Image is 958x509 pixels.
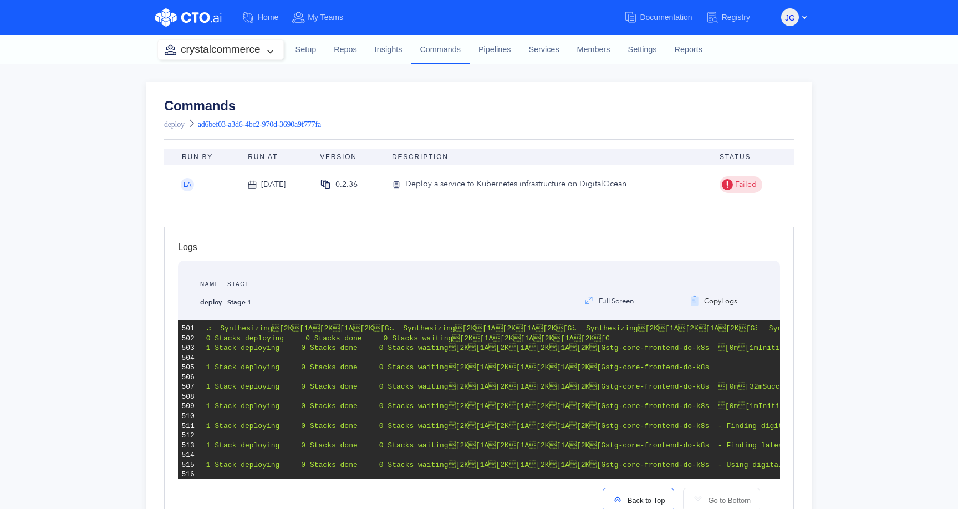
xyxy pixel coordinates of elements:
[568,35,619,65] a: Members
[206,441,449,450] span: 1 Stack deploying 0 Stacks done 0 Stacks waiting
[200,298,222,307] strong: deploy
[164,120,185,129] a: deploy
[449,383,763,391] span: [2K[1A[2K[1A[2K[1A[2K[Gstg-core-frontend-do-k8s [0m[32m
[182,470,199,480] div: 516
[706,7,763,28] a: Registry
[702,296,737,306] span: Copy Logs
[182,450,199,460] div: 514
[287,35,325,65] a: Setup
[335,179,358,191] div: 0.2.36
[619,35,666,65] a: Settings
[182,392,199,402] div: 508
[182,334,199,344] div: 502
[572,324,638,333] span: ⠧ Synthesizing
[574,289,644,312] button: Full Screen
[206,383,449,391] span: 1 Stack deploying 0 Stacks done 0 Stacks waiting
[239,149,311,165] th: Run At
[158,40,283,59] button: crystalcommerce
[449,344,895,352] span: [2K[1A[2K[1A[2K[1A[2K[Gstg-core-frontend-do-k8s [0m[1mInitializing the backend...[0m
[206,422,449,430] span: 1 Stack deploying 0 Stacks done 0 Stacks waiting
[383,149,711,165] th: Description
[206,324,272,333] span: ⠴ Synthesizing
[182,324,199,334] div: 501
[405,178,626,191] div: Deploy a service to Kubernetes infrastructure on DigitalOcean
[227,261,251,297] div: Stage
[242,7,292,28] a: Home
[411,35,470,64] a: Commands
[258,13,278,22] span: Home
[470,35,519,65] a: Pipelines
[182,421,199,431] div: 511
[325,35,366,65] a: Repos
[692,493,704,505] img: scroll-to-icon-light-gray.svg
[519,35,568,65] a: Services
[449,402,917,410] span: [2K[1A[2K[1A[2K[1A[2K[Gstg-core-frontend-do-k8s [0m[1mInitializing provider plugins...[0m
[781,8,799,26] button: JG
[182,343,199,353] div: 503
[182,401,199,411] div: 509
[680,289,747,312] button: CopyLogs
[733,179,757,191] span: Failed
[164,149,239,165] th: Run By
[182,431,199,441] div: 512
[311,149,383,165] th: Version
[640,13,692,22] span: Documentation
[182,363,199,373] div: 505
[198,120,321,129] span: ad6bef03-a3d6-4bc2-970d-3690a9f777fa
[638,324,755,333] span: [2K[1A[2K[1A[2K[G
[623,496,665,505] span: Back to Top
[227,298,251,307] strong: Stage 1
[308,13,343,22] span: My Teams
[182,441,199,451] div: 513
[449,441,934,450] span: [2K[1A[2K[1A[2K[1A[2K[Gstg-core-frontend-do-k8s - Finding latest version of gavinbunney/k...
[279,324,389,333] span: [2K[1A[2K[1A[2K[G
[392,178,405,191] img: version-icon
[455,324,572,333] span: [2K[1A[2K[1A[2K[G
[182,373,199,383] div: 506
[261,179,286,191] div: [DATE]
[666,35,711,65] a: Reports
[155,8,222,27] img: CTO.ai Logo
[292,7,356,28] a: My Teams
[206,363,449,371] span: 1 Stack deploying 0 Stacks done 0 Stacks waiting
[272,324,279,333] span: 
[200,261,222,297] div: Name
[612,493,623,505] img: scroll-to-icon.svg
[452,334,609,343] span: [2K[1A[2K[1A[2K[1A[2K[G
[449,363,710,371] span: [2K[1A[2K[1A[2K[1A[2K[Gstg-core-frontend-do-k8s
[164,99,321,113] a: Commands
[711,149,794,165] th: Status
[206,334,453,343] span: 0 Stacks deploying 0 Stacks done 0 Stacks waiting
[182,411,199,421] div: 510
[206,402,449,410] span: 1 Stack deploying 0 Stacks done 0 Stacks waiting
[184,181,192,188] span: LA
[206,461,449,469] span: 1 Stack deploying 0 Stacks done 0 Stacks waiting
[722,13,750,22] span: Registry
[389,324,455,333] span: ⠦ Synthesizing
[182,353,199,363] div: 504
[704,496,751,505] span: Go to Bottom
[624,7,705,28] a: Documentation
[755,324,821,333] span: ⠇ Synthesizing
[182,382,199,392] div: 507
[182,460,199,470] div: 515
[785,9,795,27] span: JG
[178,241,780,261] div: Logs
[206,344,449,352] span: 1 Stack deploying 0 Stacks done 0 Stacks waiting
[366,35,411,65] a: Insights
